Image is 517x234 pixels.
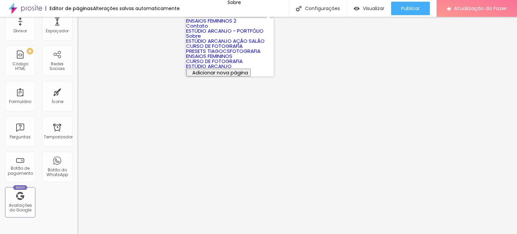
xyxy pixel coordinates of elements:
[13,28,27,34] font: Divisor
[454,5,507,12] font: Atualização do Fazer
[192,69,248,76] font: Adicionar nova página
[186,69,251,76] button: Adicionar nova página
[186,63,232,70] a: ESTÚDIO ARCANJO
[44,134,73,140] font: Temporizador
[46,28,69,34] font: Espaçador
[186,27,264,34] a: ESTÚDIO ARCANJO - PORTFÓLIO
[401,5,420,12] font: Publicar
[93,5,180,12] font: Alterações salvas automaticamente
[51,99,63,104] font: Ícone
[186,47,261,55] a: PRESETS TIAGOCSFOTOGRAFIA
[186,58,243,65] a: CURSO DE FOTOGRAFIA
[10,134,31,140] font: Perguntas
[9,99,31,104] font: Formulário
[186,42,243,49] a: CURSO DE FOTOGRAFIA
[354,6,359,11] img: view-1.svg
[296,6,302,11] img: Ícone
[49,5,93,12] font: Editor de páginas
[16,186,25,190] font: Novo
[8,165,33,176] font: Botão de pagamento
[77,17,517,234] iframe: Editor
[186,22,208,29] a: Contato
[49,61,65,71] font: Redes Sociais
[186,53,232,60] a: ENSAIOS FEMININOS
[186,37,265,44] a: ESTÚDIO ARCANJO AÇÃO SALÃO
[363,5,384,12] font: Visualizar
[186,32,201,39] a: Sobre
[9,202,32,213] font: Avaliações do Google
[46,167,68,177] font: Botão do WhatsApp
[347,2,391,15] button: Visualizar
[186,17,236,24] a: ENSAIOS FEMININOS 2
[391,2,430,15] button: Publicar
[305,5,340,12] font: Configurações
[12,61,28,71] font: Código HTML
